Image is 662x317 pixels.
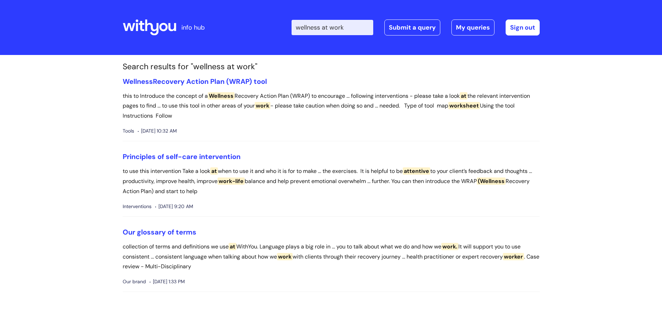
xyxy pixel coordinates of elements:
span: Interventions [123,202,152,211]
span: work-life [218,177,245,185]
span: (Wellness [477,177,506,185]
span: attentive [403,167,430,175]
span: Wellness [123,77,153,86]
a: WellnessRecovery Action Plan (WRAP) tool [123,77,267,86]
a: Submit a query [384,19,440,35]
p: collection of terms and definitions we use WithYou. Language plays a big role in ... you to talk ... [123,242,540,272]
span: [DATE] 9:20 AM [155,202,193,211]
span: worksheet [448,102,480,109]
p: this to Introduce the concept of a Recovery Action Plan (WRAP) to encourage ... following interve... [123,91,540,121]
div: | - [292,19,540,35]
a: My queries [451,19,495,35]
span: Tools [123,127,134,135]
span: [DATE] 1:33 PM [149,277,185,286]
h1: Search results for "wellness at work" [123,62,540,72]
span: at [460,92,467,100]
a: Principles of self-care intervention [123,152,240,161]
span: Our brand [123,277,146,286]
span: work. [441,243,458,250]
span: work [255,102,270,109]
input: Search [292,20,373,35]
span: worker [503,253,524,260]
span: at [229,243,236,250]
span: Wellness [208,92,235,100]
p: info hub [181,22,205,33]
span: [DATE] 10:32 AM [138,127,177,135]
span: at [210,167,218,175]
a: Our glossary of terms [123,228,196,237]
p: to use this intervention Take a look when to use it and who it is for to make ... the exercises. ... [123,166,540,196]
span: work [277,253,293,260]
a: Sign out [506,19,540,35]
